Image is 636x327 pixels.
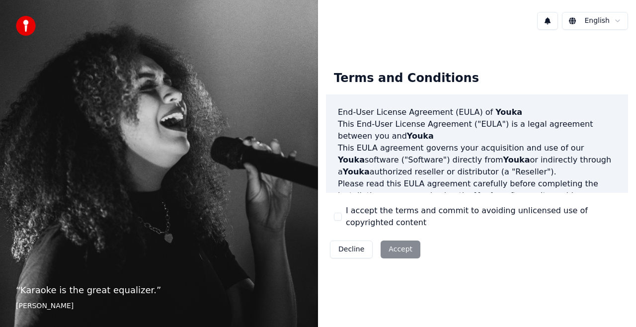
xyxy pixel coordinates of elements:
[503,155,530,164] span: Youka
[407,131,434,141] span: Youka
[330,241,373,258] button: Decline
[16,301,302,311] footer: [PERSON_NAME]
[338,178,616,226] p: Please read this EULA agreement carefully before completing the installation process and using th...
[338,106,616,118] h3: End-User License Agreement (EULA) of
[326,63,487,94] div: Terms and Conditions
[16,16,36,36] img: youka
[343,167,370,176] span: Youka
[346,205,620,229] label: I accept the terms and commit to avoiding unlicensed use of copyrighted content
[495,107,522,117] span: Youka
[475,191,501,200] span: Youka
[338,142,616,178] p: This EULA agreement governs your acquisition and use of our software ("Software") directly from o...
[338,118,616,142] p: This End-User License Agreement ("EULA") is a legal agreement between you and
[338,155,365,164] span: Youka
[16,283,302,297] p: “ Karaoke is the great equalizer. ”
